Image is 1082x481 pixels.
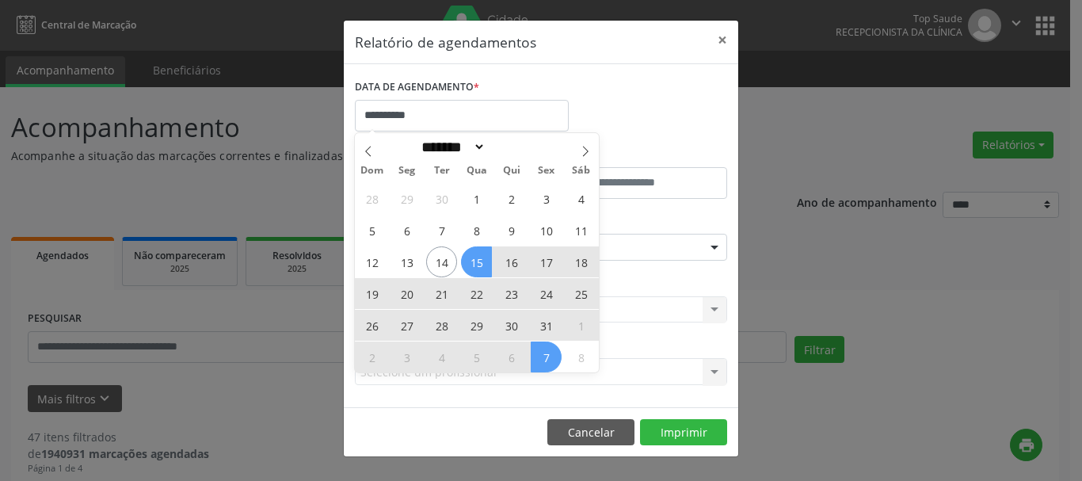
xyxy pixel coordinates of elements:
[356,183,387,214] span: Setembro 28, 2025
[531,342,562,372] span: Novembro 7, 2025
[531,215,562,246] span: Outubro 10, 2025
[391,215,422,246] span: Outubro 6, 2025
[391,278,422,309] span: Outubro 20, 2025
[566,342,596,372] span: Novembro 8, 2025
[391,342,422,372] span: Novembro 3, 2025
[390,166,425,176] span: Seg
[426,183,457,214] span: Setembro 30, 2025
[355,32,536,52] h5: Relatório de agendamentos
[355,75,479,100] label: DATA DE AGENDAMENTO
[531,246,562,277] span: Outubro 17, 2025
[461,278,492,309] span: Outubro 22, 2025
[416,139,486,155] select: Month
[486,139,538,155] input: Year
[391,310,422,341] span: Outubro 27, 2025
[496,310,527,341] span: Outubro 30, 2025
[461,310,492,341] span: Outubro 29, 2025
[459,166,494,176] span: Qua
[391,246,422,277] span: Outubro 13, 2025
[531,310,562,341] span: Outubro 31, 2025
[461,215,492,246] span: Outubro 8, 2025
[426,246,457,277] span: Outubro 14, 2025
[426,278,457,309] span: Outubro 21, 2025
[566,310,596,341] span: Novembro 1, 2025
[356,342,387,372] span: Novembro 2, 2025
[640,419,727,446] button: Imprimir
[496,246,527,277] span: Outubro 16, 2025
[461,183,492,214] span: Outubro 1, 2025
[426,342,457,372] span: Novembro 4, 2025
[564,166,599,176] span: Sáb
[355,166,390,176] span: Dom
[426,215,457,246] span: Outubro 7, 2025
[461,246,492,277] span: Outubro 15, 2025
[391,183,422,214] span: Setembro 29, 2025
[356,246,387,277] span: Outubro 12, 2025
[494,166,529,176] span: Qui
[426,310,457,341] span: Outubro 28, 2025
[566,183,596,214] span: Outubro 4, 2025
[496,183,527,214] span: Outubro 2, 2025
[547,419,634,446] button: Cancelar
[425,166,459,176] span: Ter
[545,143,727,167] label: ATÉ
[356,278,387,309] span: Outubro 19, 2025
[461,342,492,372] span: Novembro 5, 2025
[566,246,596,277] span: Outubro 18, 2025
[356,310,387,341] span: Outubro 26, 2025
[566,215,596,246] span: Outubro 11, 2025
[496,342,527,372] span: Novembro 6, 2025
[566,278,596,309] span: Outubro 25, 2025
[496,215,527,246] span: Outubro 9, 2025
[496,278,527,309] span: Outubro 23, 2025
[529,166,564,176] span: Sex
[707,21,738,59] button: Close
[531,183,562,214] span: Outubro 3, 2025
[356,215,387,246] span: Outubro 5, 2025
[531,278,562,309] span: Outubro 24, 2025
